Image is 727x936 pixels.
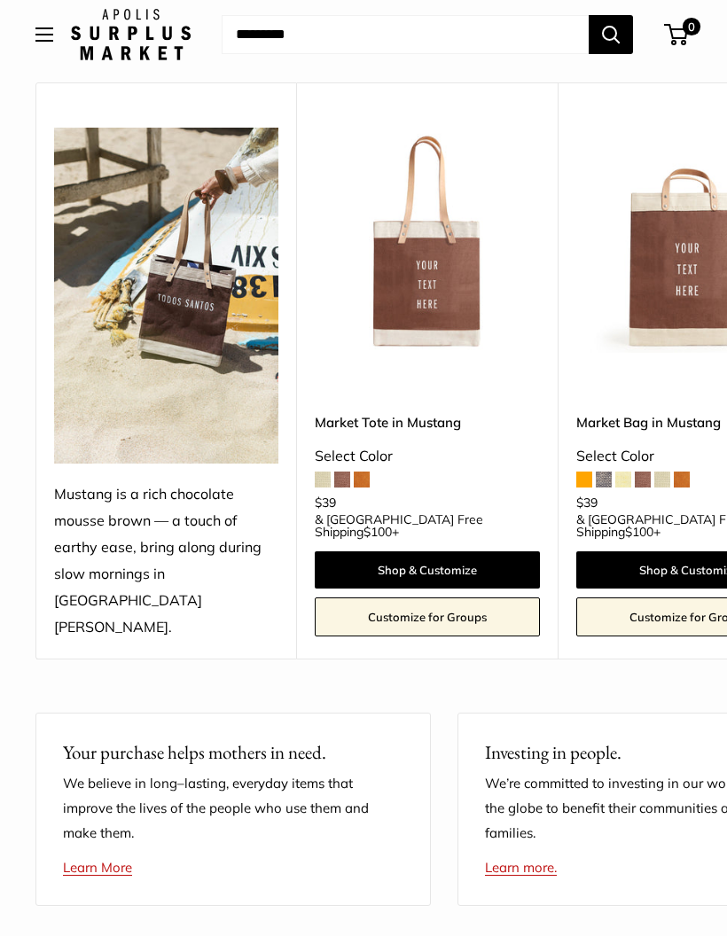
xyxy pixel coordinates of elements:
[54,481,278,640] div: Mustang is a rich chocolate mousse brown — a touch of earthy ease, bring along during slow mornin...
[315,551,540,589] a: Shop & Customize
[35,27,53,42] button: Open menu
[363,524,392,540] span: $100
[315,513,540,538] span: & [GEOGRAPHIC_DATA] Free Shipping +
[666,24,688,45] a: 0
[63,771,403,846] p: We believe in long–lasting, everyday items that improve the lives of the people who use them and ...
[71,9,191,60] img: Apolis: Surplus Market
[63,738,403,767] p: Your purchase helps mothers in need.
[54,128,278,464] img: Mustang is a rich chocolate mousse brown — a touch of earthy ease, bring along during slow mornin...
[589,15,633,54] button: Search
[625,524,653,540] span: $100
[576,495,598,511] span: $39
[222,15,589,54] input: Search...
[315,128,540,353] img: Market Tote in Mustang
[315,597,540,636] a: Customize for Groups
[683,18,700,35] span: 0
[315,412,540,433] a: Market Tote in Mustang
[315,443,540,470] div: Select Color
[315,128,540,353] a: Market Tote in MustangMarket Tote in Mustang
[315,495,336,511] span: $39
[485,859,557,876] a: Learn more.
[63,859,132,876] a: Learn More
